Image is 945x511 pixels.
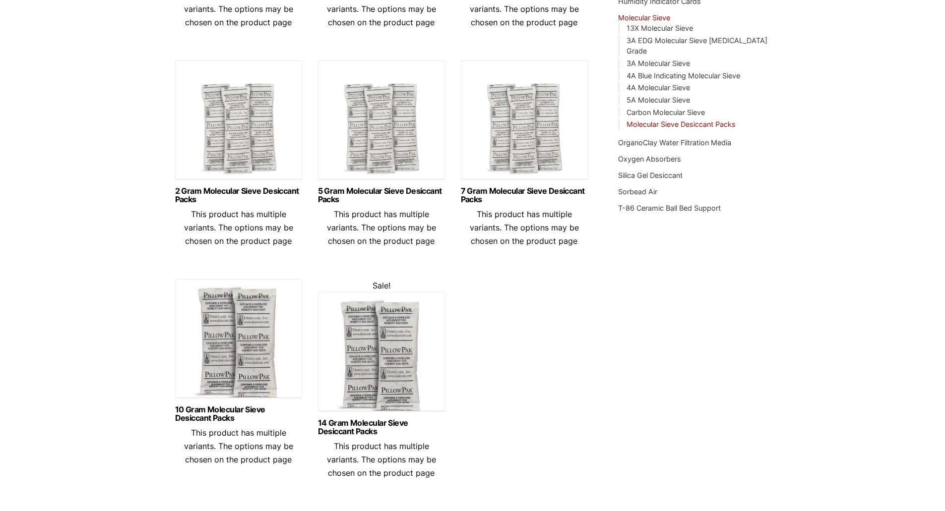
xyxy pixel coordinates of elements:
a: 4A Molecular Sieve [627,83,690,92]
a: 3A EDG Molecular Sieve [MEDICAL_DATA] Grade [627,36,767,56]
a: 4A Blue Indicating Molecular Sieve [627,71,740,80]
a: 7 Gram Molecular Sieve Desiccant Packs [461,187,588,204]
a: 2 Gram Molecular Sieve Desiccant Packs [175,187,302,204]
span: This product has multiple variants. The options may be chosen on the product page [184,428,293,464]
a: 5A Molecular Sieve [627,96,690,104]
span: This product has multiple variants. The options may be chosen on the product page [327,209,436,246]
a: Molecular Sieve [618,13,670,22]
span: This product has multiple variants. The options may be chosen on the product page [470,209,579,246]
a: Oxygen Absorbers [618,155,681,163]
a: 13X Molecular Sieve [627,24,693,32]
span: Sale! [373,281,390,290]
a: 5 Gram Molecular Sieve Desiccant Packs [318,187,445,204]
a: 3A Molecular Sieve [627,59,690,67]
a: Molecular Sieve Desiccant Packs [627,120,736,128]
a: OrganoClay Water Filtration Media [618,138,731,147]
a: T-86 Ceramic Ball Bed Support [618,204,721,212]
a: 14 Gram Molecular Sieve Desiccant Packs [318,419,445,436]
a: Silica Gel Desiccant [618,171,683,179]
span: This product has multiple variants. The options may be chosen on the product page [327,441,436,478]
a: Carbon Molecular Sieve [627,108,705,116]
a: 10 Gram Molecular Sieve Desiccant Packs [175,405,302,422]
a: Sorbead Air [618,187,657,196]
span: This product has multiple variants. The options may be chosen on the product page [184,209,293,246]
